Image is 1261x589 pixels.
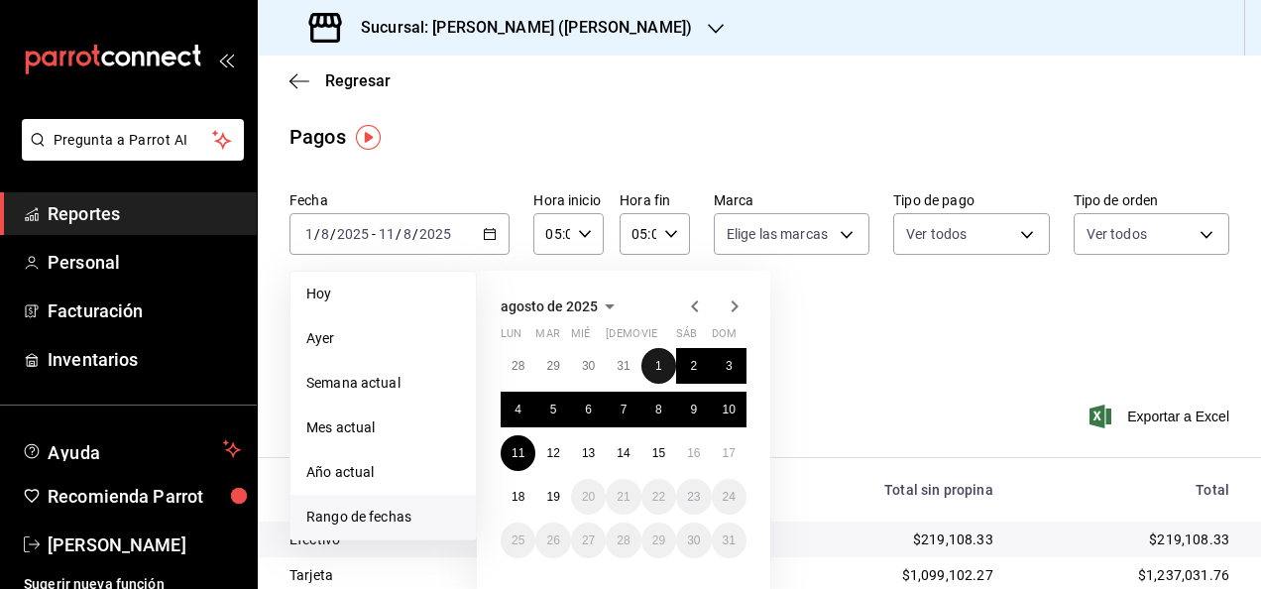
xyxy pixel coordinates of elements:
abbr: 31 de agosto de 2025 [723,533,736,547]
button: 22 de agosto de 2025 [641,479,676,515]
abbr: 17 de agosto de 2025 [723,446,736,460]
div: Tarjeta [289,565,535,585]
div: $1,099,102.27 [770,565,993,585]
span: Ver todos [1087,224,1147,244]
button: 2 de agosto de 2025 [676,348,711,384]
abbr: miércoles [571,327,590,348]
abbr: 8 de agosto de 2025 [655,403,662,416]
button: agosto de 2025 [501,294,622,318]
abbr: lunes [501,327,521,348]
abbr: 28 de agosto de 2025 [617,533,630,547]
button: 27 de agosto de 2025 [571,523,606,558]
span: agosto de 2025 [501,298,598,314]
input: -- [304,226,314,242]
span: [PERSON_NAME] [48,531,241,558]
abbr: viernes [641,327,657,348]
abbr: 20 de agosto de 2025 [582,490,595,504]
abbr: 4 de agosto de 2025 [515,403,521,416]
button: 14 de agosto de 2025 [606,435,640,471]
abbr: 13 de agosto de 2025 [582,446,595,460]
label: Tipo de pago [893,193,1049,207]
button: 29 de agosto de 2025 [641,523,676,558]
button: 13 de agosto de 2025 [571,435,606,471]
span: Regresar [325,71,391,90]
span: Recomienda Parrot [48,483,241,510]
abbr: martes [535,327,559,348]
input: -- [378,226,396,242]
span: / [330,226,336,242]
span: Mes actual [306,417,460,438]
abbr: 29 de julio de 2025 [546,359,559,373]
button: 30 de agosto de 2025 [676,523,711,558]
span: Ayer [306,328,460,349]
a: Pregunta a Parrot AI [14,144,244,165]
button: 20 de agosto de 2025 [571,479,606,515]
abbr: 12 de agosto de 2025 [546,446,559,460]
span: / [396,226,401,242]
div: $219,108.33 [1025,530,1229,549]
span: Rango de fechas [306,507,460,528]
button: 21 de agosto de 2025 [606,479,640,515]
label: Hora inicio [533,193,604,207]
div: $219,108.33 [770,530,993,549]
button: 29 de julio de 2025 [535,348,570,384]
button: Regresar [289,71,391,90]
span: Elige las marcas [727,224,828,244]
div: $1,237,031.76 [1025,565,1229,585]
span: / [314,226,320,242]
abbr: 23 de agosto de 2025 [687,490,700,504]
span: Ver todos [906,224,967,244]
abbr: 14 de agosto de 2025 [617,446,630,460]
abbr: 26 de agosto de 2025 [546,533,559,547]
button: open_drawer_menu [218,52,234,67]
button: 4 de agosto de 2025 [501,392,535,427]
abbr: 1 de agosto de 2025 [655,359,662,373]
div: Total [1025,482,1229,498]
h3: Sucursal: [PERSON_NAME] ([PERSON_NAME]) [345,16,692,40]
abbr: domingo [712,327,737,348]
button: 10 de agosto de 2025 [712,392,746,427]
abbr: 11 de agosto de 2025 [512,446,524,460]
abbr: 30 de agosto de 2025 [687,533,700,547]
button: 23 de agosto de 2025 [676,479,711,515]
abbr: 7 de agosto de 2025 [621,403,628,416]
abbr: 15 de agosto de 2025 [652,446,665,460]
input: -- [320,226,330,242]
abbr: 19 de agosto de 2025 [546,490,559,504]
span: Personal [48,249,241,276]
button: Exportar a Excel [1093,405,1229,428]
abbr: sábado [676,327,697,348]
button: 7 de agosto de 2025 [606,392,640,427]
button: 18 de agosto de 2025 [501,479,535,515]
abbr: 2 de agosto de 2025 [690,359,697,373]
label: Hora fin [620,193,690,207]
abbr: 27 de agosto de 2025 [582,533,595,547]
span: Inventarios [48,346,241,373]
input: ---- [336,226,370,242]
button: 9 de agosto de 2025 [676,392,711,427]
button: 5 de agosto de 2025 [535,392,570,427]
span: / [412,226,418,242]
button: 1 de agosto de 2025 [641,348,676,384]
span: Reportes [48,200,241,227]
abbr: 24 de agosto de 2025 [723,490,736,504]
input: -- [402,226,412,242]
button: 19 de agosto de 2025 [535,479,570,515]
span: Hoy [306,284,460,304]
button: 24 de agosto de 2025 [712,479,746,515]
abbr: 9 de agosto de 2025 [690,403,697,416]
abbr: 21 de agosto de 2025 [617,490,630,504]
button: 31 de agosto de 2025 [712,523,746,558]
abbr: 5 de agosto de 2025 [550,403,557,416]
abbr: 22 de agosto de 2025 [652,490,665,504]
abbr: 16 de agosto de 2025 [687,446,700,460]
label: Marca [714,193,869,207]
button: 6 de agosto de 2025 [571,392,606,427]
button: 11 de agosto de 2025 [501,435,535,471]
button: 25 de agosto de 2025 [501,523,535,558]
span: Ayuda [48,437,215,461]
abbr: 18 de agosto de 2025 [512,490,524,504]
span: Pregunta a Parrot AI [54,130,213,151]
abbr: jueves [606,327,723,348]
